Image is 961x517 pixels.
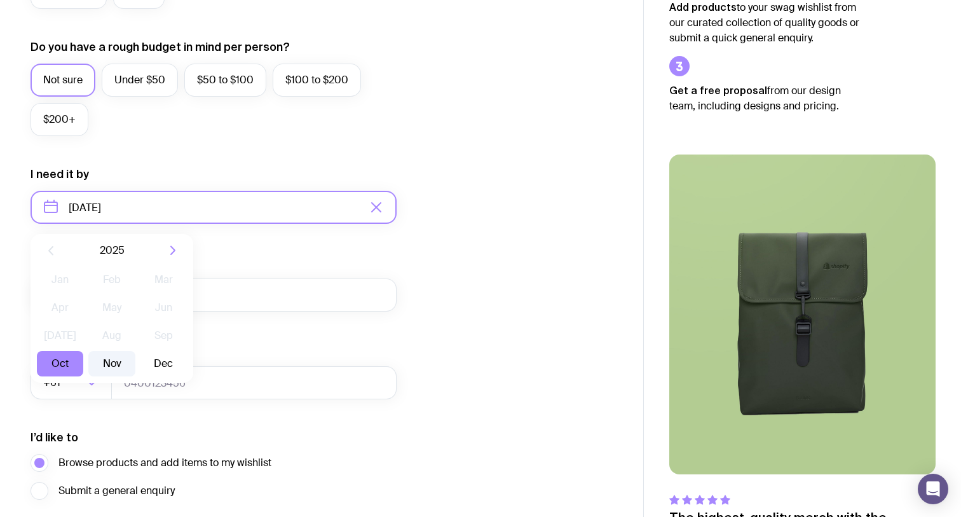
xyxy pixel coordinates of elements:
button: Aug [88,323,135,348]
label: I’d like to [31,430,78,445]
button: Oct [37,351,83,376]
button: [DATE] [37,323,83,348]
strong: Add products [669,1,737,13]
label: $200+ [31,103,88,136]
label: Do you have a rough budget in mind per person? [31,39,290,55]
strong: Get a free proposal [669,85,767,96]
label: $100 to $200 [273,64,361,97]
button: Dec [140,351,187,376]
span: Submit a general enquiry [58,483,175,499]
button: Feb [88,267,135,293]
label: Under $50 [102,64,178,97]
label: $50 to $100 [184,64,266,97]
div: Open Intercom Messenger [918,474,948,504]
span: 2025 [100,243,125,258]
p: from our design team, including designs and pricing. [669,83,860,114]
button: Mar [140,267,187,293]
input: you@email.com [31,279,397,312]
button: Sep [140,323,187,348]
button: Jan [37,267,83,293]
span: +61 [43,366,63,399]
label: I need it by [31,167,89,182]
input: Select a target date [31,191,397,224]
label: Not sure [31,64,95,97]
button: Apr [37,295,83,321]
button: May [88,295,135,321]
button: Jun [140,295,187,321]
input: Search for option [63,366,83,399]
input: 0400123456 [111,366,397,399]
button: Nov [88,351,135,376]
span: Browse products and add items to my wishlist [58,455,271,471]
div: Search for option [31,366,112,399]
